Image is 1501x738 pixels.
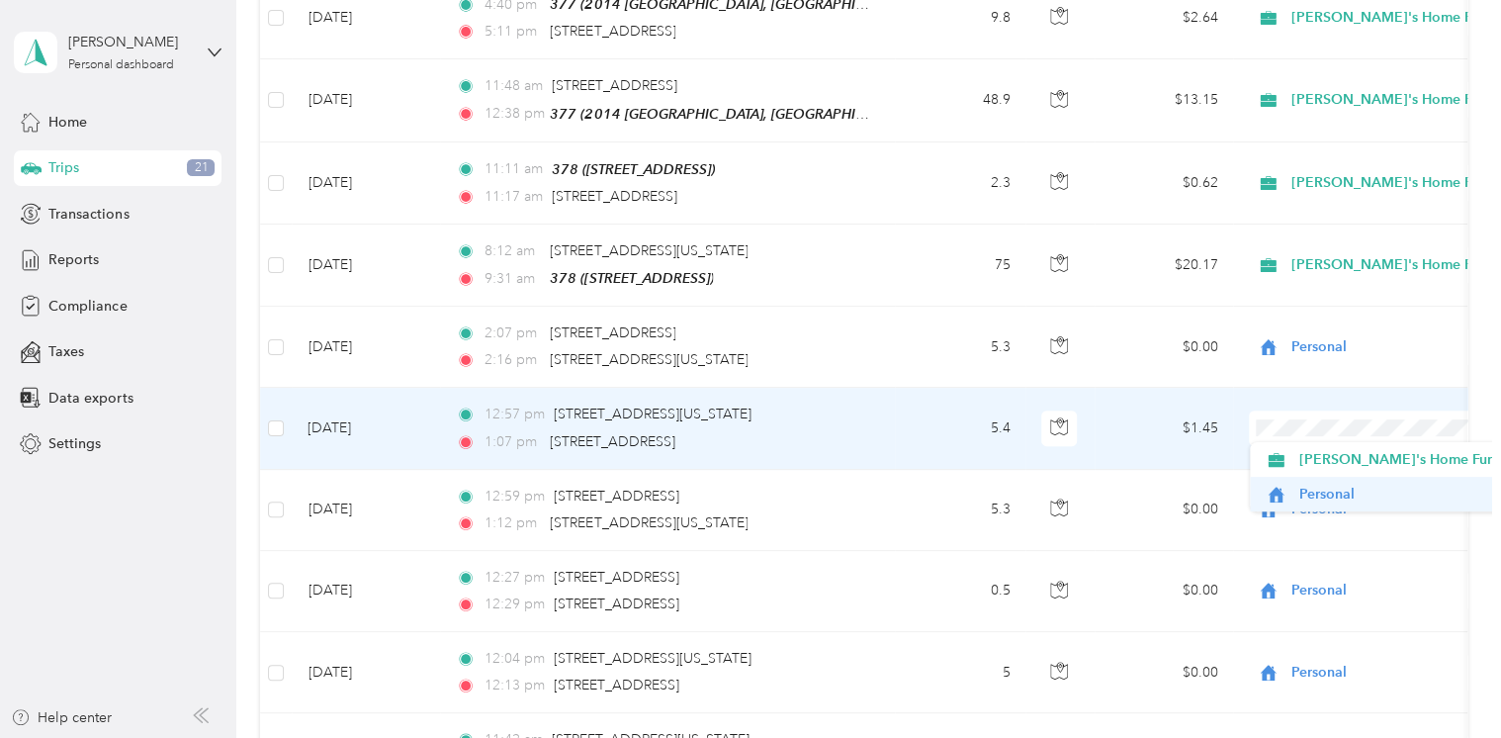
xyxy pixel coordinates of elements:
[485,323,541,344] span: 2:07 pm
[485,240,541,262] span: 8:12 am
[895,142,1025,225] td: 2.3
[550,351,748,368] span: [STREET_ADDRESS][US_STATE]
[485,349,541,371] span: 2:16 pm
[895,551,1025,632] td: 0.5
[485,268,541,290] span: 9:31 am
[485,512,541,534] span: 1:12 pm
[48,296,127,317] span: Compliance
[292,470,440,551] td: [DATE]
[550,106,913,123] span: 377 (2014 [GEOGRAPHIC_DATA], [GEOGRAPHIC_DATA])
[895,225,1025,307] td: 75
[552,161,715,177] span: 378 ([STREET_ADDRESS])
[485,648,545,670] span: 12:04 pm
[292,307,440,388] td: [DATE]
[485,486,545,507] span: 12:59 pm
[48,433,101,454] span: Settings
[1095,142,1233,225] td: $0.62
[552,188,677,205] span: [STREET_ADDRESS]
[895,307,1025,388] td: 5.3
[1095,225,1233,307] td: $20.17
[48,112,87,133] span: Home
[550,514,748,531] span: [STREET_ADDRESS][US_STATE]
[554,677,679,693] span: [STREET_ADDRESS]
[485,404,545,425] span: 12:57 pm
[552,77,677,94] span: [STREET_ADDRESS]
[1390,627,1501,738] iframe: Everlance-gr Chat Button Frame
[1291,580,1472,601] span: Personal
[1095,388,1233,469] td: $1.45
[48,341,84,362] span: Taxes
[895,632,1025,713] td: 5
[550,242,748,259] span: [STREET_ADDRESS][US_STATE]
[554,488,679,505] span: [STREET_ADDRESS]
[485,103,541,125] span: 12:38 pm
[1095,470,1233,551] td: $0.00
[895,388,1025,469] td: 5.4
[292,632,440,713] td: [DATE]
[485,158,543,180] span: 11:11 am
[550,433,675,450] span: [STREET_ADDRESS]
[292,59,440,141] td: [DATE]
[48,204,129,225] span: Transactions
[48,388,132,409] span: Data exports
[1095,632,1233,713] td: $0.00
[485,675,545,696] span: 12:13 pm
[11,707,112,728] button: Help center
[554,406,751,422] span: [STREET_ADDRESS][US_STATE]
[485,21,541,43] span: 5:11 pm
[485,75,543,97] span: 11:48 am
[292,388,440,469] td: [DATE]
[68,59,174,71] div: Personal dashboard
[292,551,440,632] td: [DATE]
[550,23,675,40] span: [STREET_ADDRESS]
[485,431,541,453] span: 1:07 pm
[68,32,192,52] div: [PERSON_NAME]
[292,225,440,307] td: [DATE]
[554,569,679,586] span: [STREET_ADDRESS]
[292,142,440,225] td: [DATE]
[48,249,99,270] span: Reports
[485,594,545,615] span: 12:29 pm
[187,159,215,177] span: 21
[1095,59,1233,141] td: $13.15
[1095,307,1233,388] td: $0.00
[1095,551,1233,632] td: $0.00
[554,650,751,667] span: [STREET_ADDRESS][US_STATE]
[1291,662,1472,684] span: Personal
[554,596,679,612] span: [STREET_ADDRESS]
[895,470,1025,551] td: 5.3
[1291,336,1472,358] span: Personal
[485,186,543,208] span: 11:17 am
[550,270,713,286] span: 378 ([STREET_ADDRESS])
[48,157,79,178] span: Trips
[895,59,1025,141] td: 48.9
[485,567,545,589] span: 12:27 pm
[550,324,675,341] span: [STREET_ADDRESS]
